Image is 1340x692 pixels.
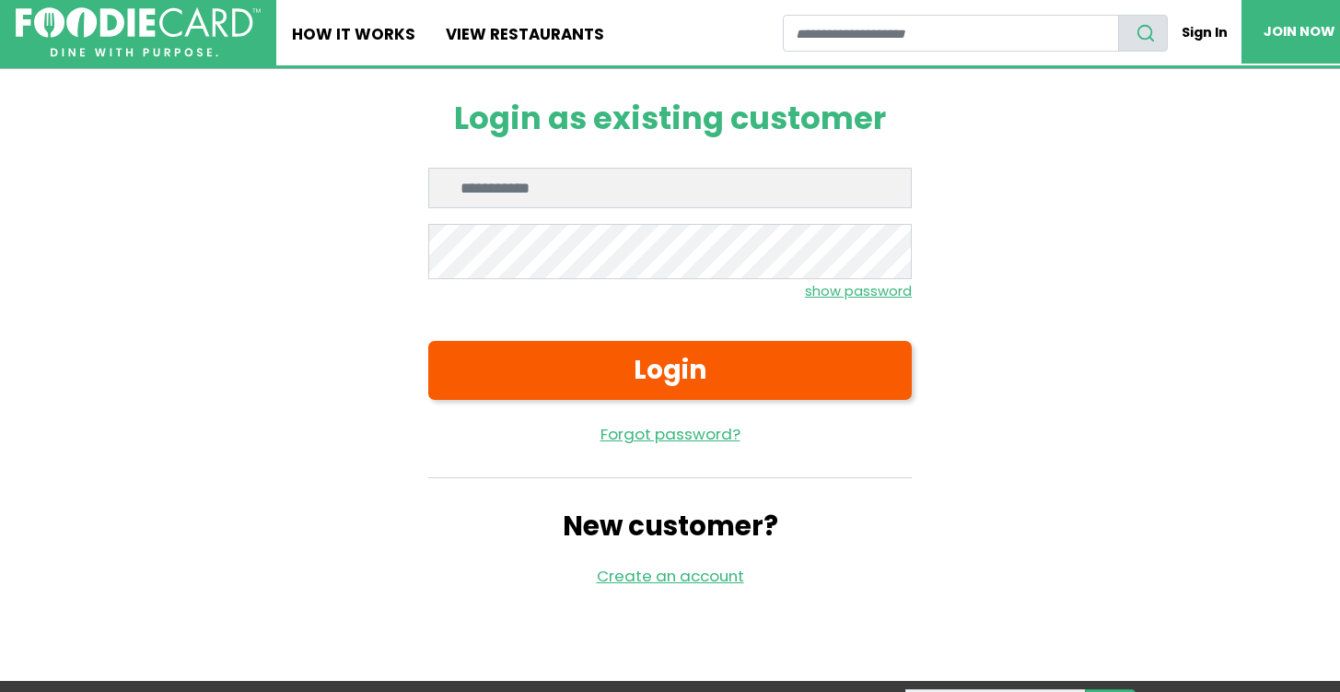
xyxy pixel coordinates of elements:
[428,341,912,400] button: Login
[428,100,912,137] h1: Login as existing customer
[1118,15,1168,52] button: search
[783,15,1119,52] input: restaurant search
[16,7,261,57] img: FoodieCard; Eat, Drink, Save, Donate
[428,510,912,542] h2: New customer?
[1168,15,1241,51] a: Sign In
[428,423,912,446] a: Forgot password?
[805,282,912,300] small: show password
[597,565,744,587] a: Create an account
